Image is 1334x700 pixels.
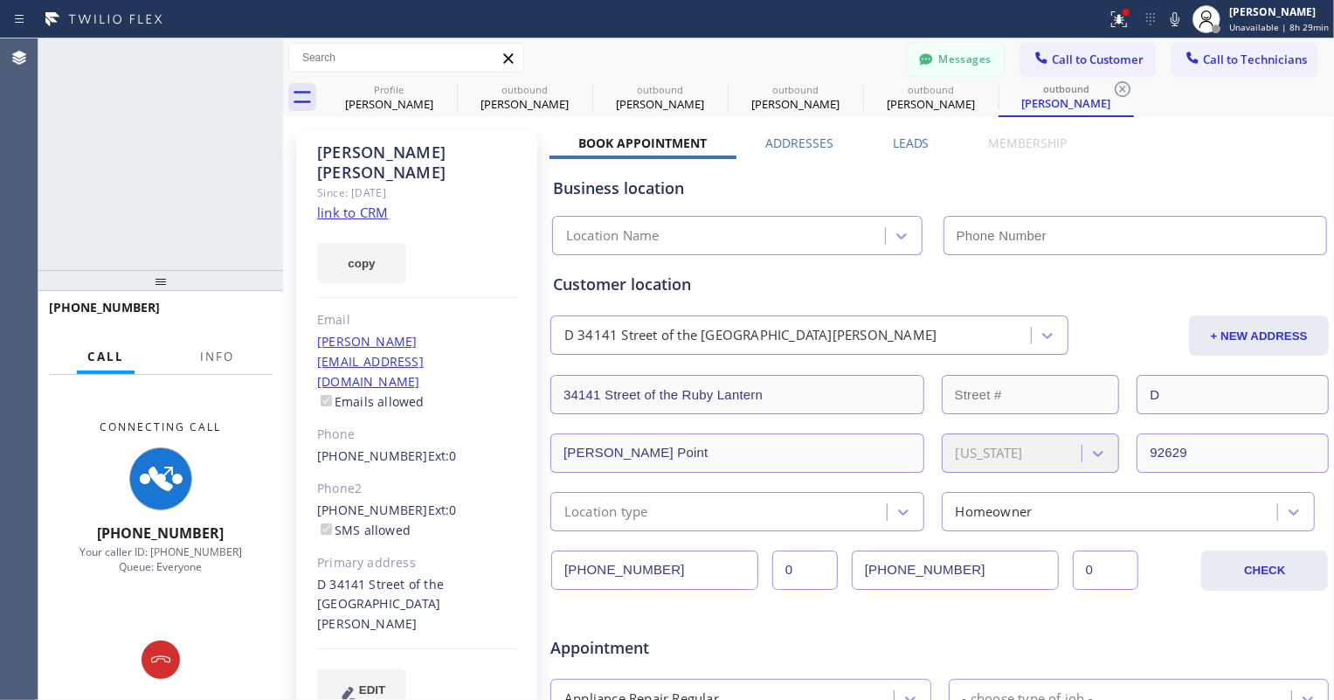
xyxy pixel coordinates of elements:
div: Since: [DATE] [317,183,517,203]
label: Book Appointment [579,135,708,151]
button: Mute [1163,7,1187,31]
label: Membership [988,135,1067,151]
label: SMS allowed [317,522,411,538]
input: ZIP [1137,433,1329,473]
span: Ext: 0 [428,447,457,464]
input: Apt. # [1137,375,1329,414]
div: Homeowner [956,502,1033,522]
div: [PERSON_NAME] [1229,4,1329,19]
div: D 34141 Street of the [GEOGRAPHIC_DATA][PERSON_NAME] [564,326,937,346]
a: [PHONE_NUMBER] [317,502,428,518]
span: [PHONE_NUMBER] [49,299,160,315]
div: Natalia Treichler [594,78,726,117]
input: City [550,433,924,473]
div: outbound [1000,82,1132,95]
div: [PERSON_NAME] [594,96,726,112]
div: [PERSON_NAME] [729,96,861,112]
input: Phone Number 2 [852,551,1059,590]
button: Call to Technicians [1172,43,1317,76]
div: Phone [317,425,517,445]
button: Hang up [142,641,180,679]
input: Ext. 2 [1073,551,1138,590]
label: Leads [893,135,930,151]
input: Ext. [772,551,838,590]
span: Unavailable | 8h 29min [1229,21,1329,33]
a: [PHONE_NUMBER] [317,447,428,464]
div: Mark Pagsuberon [729,78,861,117]
div: [PERSON_NAME] [323,96,455,112]
div: Mary Jo Lamb [459,78,591,117]
div: outbound [459,83,591,96]
span: EDIT [359,683,385,697]
span: Appointment [550,636,807,660]
button: Call to Customer [1021,43,1155,76]
a: [PERSON_NAME][EMAIL_ADDRESS][DOMAIN_NAME] [317,333,424,390]
div: [PERSON_NAME] [1000,95,1132,111]
span: [PHONE_NUMBER] [98,523,225,543]
label: Addresses [766,135,834,151]
span: Call to Technicians [1203,52,1307,67]
span: Call [87,349,124,364]
div: [PERSON_NAME] [PERSON_NAME] [317,142,517,183]
span: Call to Customer [1052,52,1144,67]
div: Natalia Treichler [1000,78,1132,115]
input: Emails allowed [321,395,332,406]
div: outbound [594,83,726,96]
div: Location type [564,502,648,522]
div: [PERSON_NAME] [865,96,997,112]
button: Info [190,340,245,374]
div: Business location [553,177,1326,200]
span: Info [200,349,234,364]
input: Street # [942,375,1120,414]
div: D 34141 Street of the [GEOGRAPHIC_DATA][PERSON_NAME] [317,575,517,635]
div: Location Name [566,226,660,246]
button: CHECK [1201,551,1328,591]
input: Search [289,44,523,72]
button: Call [77,340,135,374]
div: Email [317,310,517,330]
input: Phone Number [551,551,758,590]
a: link to CRM [317,204,388,221]
span: Ext: 0 [428,502,457,518]
span: Connecting Call [100,419,222,434]
div: Profile [323,83,455,96]
button: Messages [908,43,1004,76]
div: Gwen Sacco [323,78,455,117]
div: outbound [729,83,861,96]
label: Emails allowed [317,393,425,410]
span: Your caller ID: [PHONE_NUMBER] Queue: Everyone [79,544,242,574]
div: Primary address [317,553,517,573]
input: Address [550,375,924,414]
div: Natalia Treichler [865,78,997,117]
input: Phone Number [943,216,1328,255]
input: SMS allowed [321,523,332,535]
button: copy [317,243,406,283]
div: Phone2 [317,479,517,499]
button: + NEW ADDRESS [1189,315,1329,356]
div: [PERSON_NAME] [459,96,591,112]
div: outbound [865,83,997,96]
div: Customer location [553,273,1326,296]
